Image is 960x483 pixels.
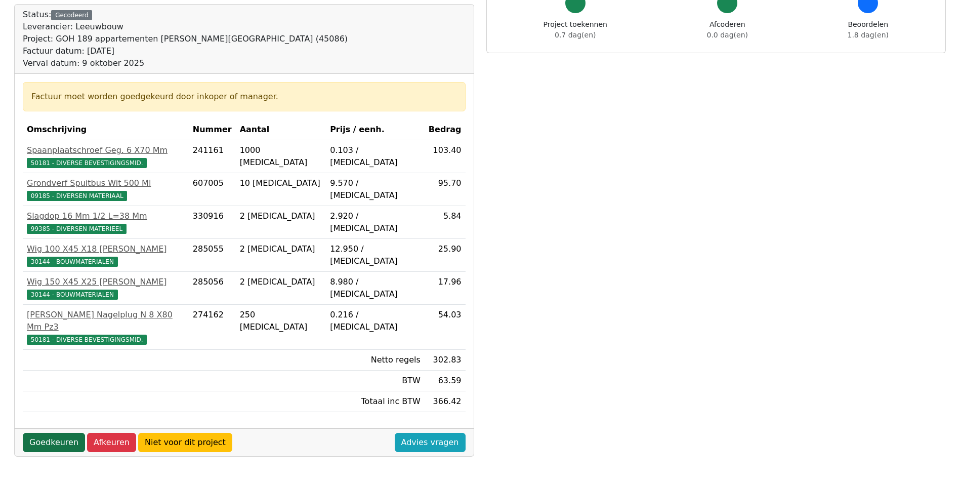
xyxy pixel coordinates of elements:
[544,19,607,41] div: Project toekennen
[330,177,421,202] div: 9.570 / [MEDICAL_DATA]
[326,371,425,391] td: BTW
[189,305,236,350] td: 274162
[330,210,421,234] div: 2.920 / [MEDICAL_DATA]
[848,31,889,39] span: 1.8 dag(en)
[240,243,322,255] div: 2 [MEDICAL_DATA]
[27,335,147,345] span: 50181 - DIVERSE BEVESTIGINGSMID.
[23,9,348,69] div: Status:
[425,371,466,391] td: 63.59
[326,350,425,371] td: Netto regels
[395,433,466,452] a: Advies vragen
[240,309,322,333] div: 250 [MEDICAL_DATA]
[27,276,185,288] div: Wig 150 X45 X25 [PERSON_NAME]
[27,210,185,234] a: Slagdop 16 Mm 1/2 L=38 Mm99385 - DIVERSEN MATERIEEL
[27,243,185,267] a: Wig 100 X45 X18 [PERSON_NAME]30144 - BOUWMATERIALEN
[848,19,889,41] div: Beoordelen
[27,144,185,169] a: Spaanplaatschroef Geg. 6 X70 Mm50181 - DIVERSE BEVESTIGINGSMID.
[326,119,425,140] th: Prijs / eenh.
[425,239,466,272] td: 25.90
[23,57,348,69] div: Verval datum: 9 oktober 2025
[27,210,185,222] div: Slagdop 16 Mm 1/2 L=38 Mm
[23,119,189,140] th: Omschrijving
[425,350,466,371] td: 302.83
[425,140,466,173] td: 103.40
[27,290,118,300] span: 30144 - BOUWMATERIALEN
[425,272,466,305] td: 17.96
[240,177,322,189] div: 10 [MEDICAL_DATA]
[23,433,85,452] a: Goedkeuren
[189,272,236,305] td: 285056
[27,158,147,168] span: 50181 - DIVERSE BEVESTIGINGSMID.
[189,239,236,272] td: 285055
[326,391,425,412] td: Totaal inc BTW
[240,144,322,169] div: 1000 [MEDICAL_DATA]
[330,309,421,333] div: 0.216 / [MEDICAL_DATA]
[189,119,236,140] th: Nummer
[51,10,92,20] div: Gecodeerd
[240,210,322,222] div: 2 [MEDICAL_DATA]
[425,206,466,239] td: 5.84
[27,177,185,189] div: Grondverf Spuitbus Wit 500 Ml
[27,224,127,234] span: 99385 - DIVERSEN MATERIEEL
[189,140,236,173] td: 241161
[189,206,236,239] td: 330916
[23,33,348,45] div: Project: GOH 189 appartementen [PERSON_NAME][GEOGRAPHIC_DATA] (45086)
[87,433,136,452] a: Afkeuren
[707,19,748,41] div: Afcoderen
[330,144,421,169] div: 0.103 / [MEDICAL_DATA]
[240,276,322,288] div: 2 [MEDICAL_DATA]
[707,31,748,39] span: 0.0 dag(en)
[138,433,232,452] a: Niet voor dit project
[31,91,457,103] div: Factuur moet worden goedgekeurd door inkoper of manager.
[23,21,348,33] div: Leverancier: Leeuwbouw
[330,243,421,267] div: 12.950 / [MEDICAL_DATA]
[189,173,236,206] td: 607005
[27,257,118,267] span: 30144 - BOUWMATERIALEN
[236,119,326,140] th: Aantal
[27,144,185,156] div: Spaanplaatschroef Geg. 6 X70 Mm
[425,119,466,140] th: Bedrag
[27,191,127,201] span: 09185 - DIVERSEN MATERIAAL
[27,177,185,202] a: Grondverf Spuitbus Wit 500 Ml09185 - DIVERSEN MATERIAAL
[555,31,596,39] span: 0.7 dag(en)
[27,309,185,333] div: [PERSON_NAME] Nagelplug N 8 X80 Mm Pz3
[27,243,185,255] div: Wig 100 X45 X18 [PERSON_NAME]
[27,276,185,300] a: Wig 150 X45 X25 [PERSON_NAME]30144 - BOUWMATERIALEN
[330,276,421,300] div: 8.980 / [MEDICAL_DATA]
[425,391,466,412] td: 366.42
[23,45,348,57] div: Factuur datum: [DATE]
[27,309,185,345] a: [PERSON_NAME] Nagelplug N 8 X80 Mm Pz350181 - DIVERSE BEVESTIGINGSMID.
[425,173,466,206] td: 95.70
[425,305,466,350] td: 54.03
